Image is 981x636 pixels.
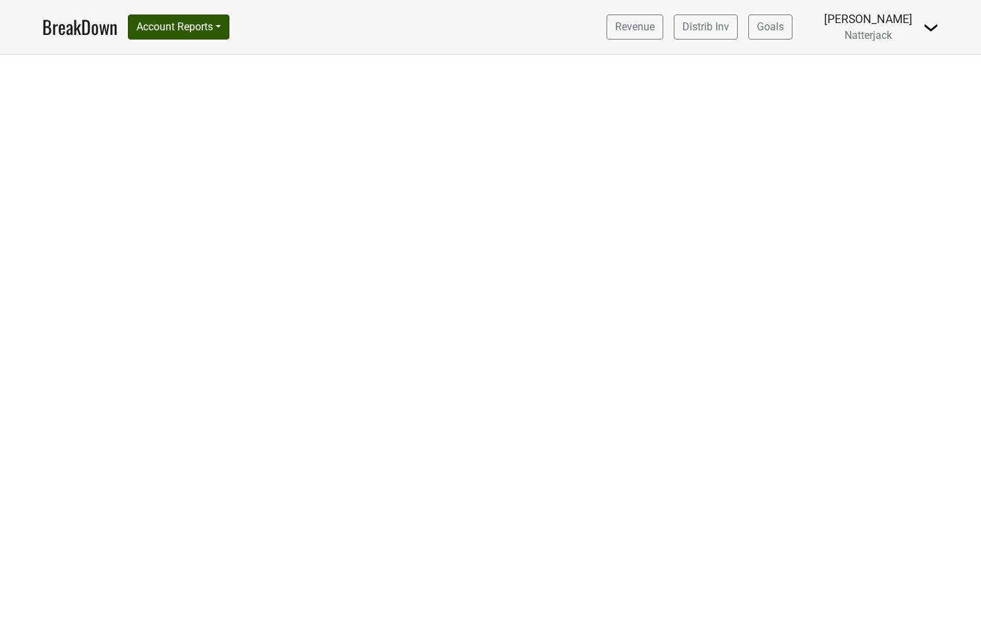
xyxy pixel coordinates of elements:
[128,14,229,40] button: Account Reports
[607,14,663,40] a: Revenue
[923,20,939,36] img: Dropdown Menu
[748,14,792,40] a: Goals
[845,29,892,42] span: Natterjack
[674,14,738,40] a: Distrib Inv
[824,11,912,28] div: [PERSON_NAME]
[42,13,117,41] a: BreakDown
